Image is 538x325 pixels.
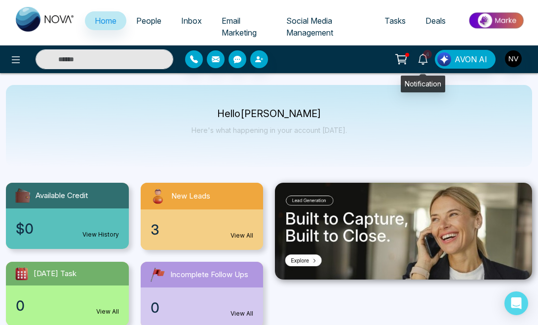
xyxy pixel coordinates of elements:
[34,268,77,280] span: [DATE] Task
[181,16,202,26] span: Inbox
[411,50,435,67] a: 4
[151,219,159,240] span: 3
[275,183,532,280] img: .
[286,16,333,38] span: Social Media Management
[416,11,456,30] a: Deals
[14,187,32,204] img: availableCredit.svg
[16,218,34,239] span: $0
[16,295,25,316] span: 0
[192,110,347,118] p: Hello [PERSON_NAME]
[437,52,451,66] img: Lead Flow
[135,183,269,250] a: New Leads3View All
[401,76,445,92] div: Notification
[504,291,528,315] div: Open Intercom Messenger
[36,190,88,202] span: Available Credit
[82,230,119,239] a: View History
[425,16,446,26] span: Deals
[222,16,257,38] span: Email Marketing
[171,191,210,202] span: New Leads
[14,266,30,282] img: todayTask.svg
[149,266,166,284] img: followUps.svg
[423,50,432,59] span: 4
[149,187,167,205] img: newLeads.svg
[455,53,487,65] span: AVON AI
[85,11,126,30] a: Home
[212,11,276,42] a: Email Marketing
[461,9,532,32] img: Market-place.gif
[505,50,522,67] img: User Avatar
[435,50,496,69] button: AVON AI
[151,297,159,318] span: 0
[171,11,212,30] a: Inbox
[375,11,416,30] a: Tasks
[276,11,375,42] a: Social Media Management
[231,309,253,318] a: View All
[96,307,119,316] a: View All
[231,231,253,240] a: View All
[384,16,406,26] span: Tasks
[95,16,116,26] span: Home
[192,126,347,134] p: Here's what happening in your account [DATE].
[136,16,161,26] span: People
[16,7,75,32] img: Nova CRM Logo
[126,11,171,30] a: People
[170,269,248,281] span: Incomplete Follow Ups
